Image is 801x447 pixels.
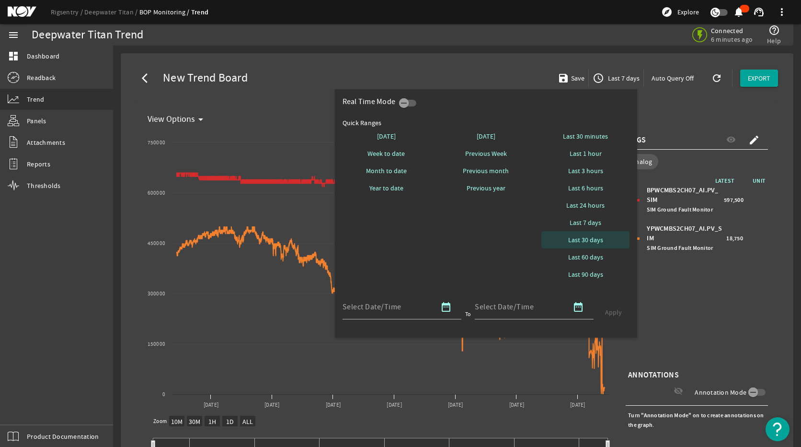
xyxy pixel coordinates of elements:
span: Previous Week [465,149,507,158]
input: Select Date/Time [475,301,561,313]
button: Previous year [442,179,530,197]
button: Last 90 days [541,266,629,283]
span: Previous month [463,166,509,176]
div: To [465,309,471,319]
button: Last 1 hour [541,145,629,162]
span: Last 6 hours [568,183,603,193]
span: Last 30 minutes [563,131,608,141]
div: Real Time Mode [343,97,400,106]
span: Last 60 days [568,252,603,262]
span: Week to date [367,149,405,158]
button: Open Resource Center [766,417,790,441]
span: Last 24 hours [566,200,605,210]
button: Month to date [343,162,431,179]
div: Quick Ranges [343,118,630,128]
span: Last 1 hour [570,149,602,158]
button: Last 30 minutes [541,128,629,145]
button: [DATE] [343,128,431,145]
button: Last 6 hours [541,179,629,197]
span: Last 3 hours [568,166,603,176]
mat-icon: date_range [572,301,584,313]
button: Week to date [343,145,431,162]
button: Previous Week [442,145,530,162]
span: Year to date [369,183,403,193]
span: Last 7 days [570,218,601,227]
span: Month to date [366,166,407,176]
span: [DATE] [477,131,495,141]
mat-icon: date_range [440,301,452,313]
button: [DATE] [442,128,530,145]
button: Last 30 days [541,231,629,248]
button: Last 24 hours [541,197,629,214]
button: Last 7 days [541,214,629,231]
span: Last 90 days [568,270,603,279]
button: Last 3 hours [541,162,629,179]
span: Last 30 days [568,235,603,245]
button: Last 60 days [541,248,629,266]
span: [DATE] [377,131,396,141]
input: Select Date/Time [343,301,429,313]
button: Previous month [442,162,530,179]
span: Previous year [467,183,505,193]
button: Year to date [343,179,431,197]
